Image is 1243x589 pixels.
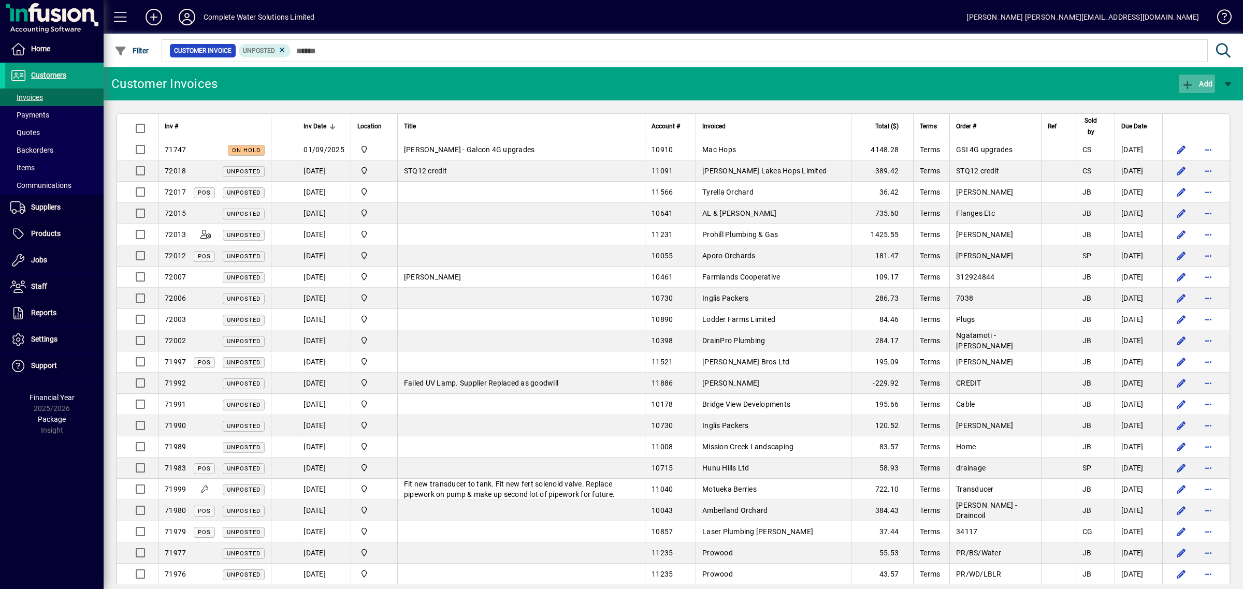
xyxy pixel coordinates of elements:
[357,399,391,410] span: Motueka
[1200,417,1217,434] button: More options
[1173,269,1190,285] button: Edit
[1200,354,1217,370] button: More options
[297,288,351,309] td: [DATE]
[174,46,232,56] span: Customer Invoice
[5,36,104,62] a: Home
[10,181,71,189] span: Communications
[920,464,940,472] span: Terms
[227,232,261,239] span: Unposted
[357,121,382,132] span: Location
[31,308,56,317] span: Reports
[404,273,461,281] span: [PERSON_NAME]
[920,209,940,217] span: Terms
[702,294,749,302] span: Inglis Packers
[702,421,749,430] span: Inglis Packers
[652,273,673,281] span: 10461
[227,189,261,196] span: Unposted
[1200,438,1217,455] button: More options
[165,188,186,196] span: 72017
[5,247,104,273] a: Jobs
[1173,311,1190,328] button: Edit
[165,230,186,239] span: 72013
[165,252,186,260] span: 72012
[227,359,261,366] span: Unposted
[227,296,261,302] span: Unposted
[1200,311,1217,328] button: More options
[297,458,351,479] td: [DATE]
[851,458,913,479] td: 58.93
[1082,358,1092,366] span: JB
[31,335,57,343] span: Settings
[239,44,291,57] mat-chip: Customer Invoice Status: Unposted
[1173,502,1190,519] button: Edit
[851,309,913,330] td: 84.46
[1179,75,1215,93] button: Add
[851,288,913,309] td: 286.73
[1200,396,1217,413] button: More options
[1200,163,1217,179] button: More options
[920,230,940,239] span: Terms
[652,358,673,366] span: 11521
[1173,460,1190,476] button: Edit
[956,358,1013,366] span: [PERSON_NAME]
[227,423,261,430] span: Unposted
[1048,121,1057,132] span: Ref
[303,121,326,132] span: Inv Date
[851,436,913,458] td: 83.57
[652,230,673,239] span: 11231
[303,121,344,132] div: Inv Date
[165,421,186,430] span: 71990
[297,351,351,373] td: [DATE]
[1082,464,1092,472] span: SP
[1082,400,1092,408] span: JB
[357,250,391,261] span: Motueka
[1048,121,1070,132] div: Ref
[297,245,351,267] td: [DATE]
[956,315,975,323] span: Plugs
[1082,252,1092,260] span: SP
[851,415,913,436] td: 120.52
[702,464,749,472] span: Hunu Hills Ltd
[1082,115,1108,138] div: Sold by
[297,309,351,330] td: [DATE]
[357,462,391,474] span: Motueka
[5,176,104,194] a: Communications
[357,165,391,176] span: Motueka
[702,209,777,217] span: AL & [PERSON_NAME]
[297,479,351,500] td: [DATE]
[920,358,940,366] span: Terms
[165,273,186,281] span: 72007
[357,420,391,431] span: Motueka
[702,121,726,132] span: Invoiced
[1173,290,1190,306] button: Edit
[1082,421,1092,430] span: JB
[1200,502,1217,519] button: More options
[920,145,940,154] span: Terms
[1082,209,1092,217] span: JB
[357,121,391,132] div: Location
[1115,245,1162,267] td: [DATE]
[1173,205,1190,222] button: Edit
[297,267,351,288] td: [DATE]
[38,415,66,423] span: Package
[851,373,913,394] td: -229.92
[875,121,899,132] span: Total ($)
[31,203,61,211] span: Suppliers
[652,315,673,323] span: 10890
[1200,226,1217,243] button: More options
[1121,121,1147,132] span: Due Date
[920,379,940,387] span: Terms
[1173,226,1190,243] button: Edit
[956,443,976,451] span: Home
[1082,294,1092,302] span: JB
[702,315,775,323] span: Lodder Farms Limited
[1200,205,1217,222] button: More options
[1115,436,1162,458] td: [DATE]
[1200,523,1217,540] button: More options
[227,338,261,345] span: Unposted
[1115,203,1162,224] td: [DATE]
[956,121,976,132] span: Order #
[851,330,913,351] td: 284.17
[956,167,999,175] span: STQ12 credit
[1115,330,1162,351] td: [DATE]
